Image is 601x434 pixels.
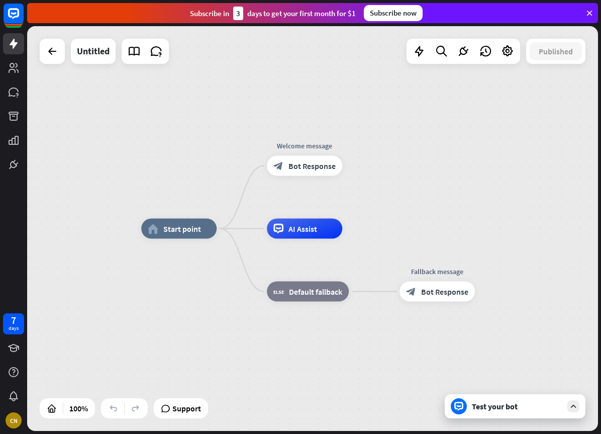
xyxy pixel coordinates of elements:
[273,287,284,297] i: block_fallback
[288,224,317,234] span: AI Assist
[288,161,336,171] span: Bot Response
[421,287,468,297] span: Bot Response
[530,42,582,60] button: Published
[289,287,342,297] span: Default fallback
[190,7,356,20] div: Subscribe in days to get your first month for $1
[66,400,91,416] div: 100%
[406,287,416,297] i: block_bot_response
[259,141,350,151] div: Welcome message
[172,400,201,416] span: Support
[77,39,110,64] div: Untitled
[163,224,201,234] span: Start point
[364,5,423,21] div: Subscribe now
[392,267,482,277] div: Fallback message
[9,325,19,332] div: days
[148,224,158,234] i: home_2
[8,4,38,34] button: Open LiveChat chat widget
[273,161,283,171] i: block_bot_response
[233,7,243,20] div: 3
[3,313,24,334] a: 7 days
[6,412,22,428] div: CN
[11,316,16,325] div: 7
[472,401,562,411] div: Test your bot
